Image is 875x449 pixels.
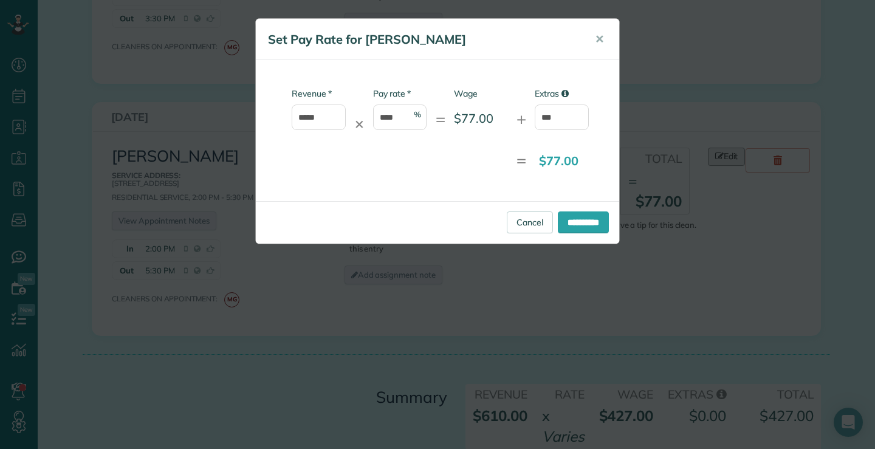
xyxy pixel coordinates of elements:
[539,153,578,168] strong: $77.00
[292,87,331,100] label: Revenue
[427,107,453,131] div: =
[268,31,578,48] h5: Set Pay Rate for [PERSON_NAME]
[414,109,421,120] span: %
[346,115,372,133] div: ✕
[535,87,589,100] label: Extras
[595,32,604,46] span: ✕
[454,109,508,127] div: $77.00
[508,107,535,131] div: +
[373,87,411,100] label: Pay rate
[507,211,553,233] a: Cancel
[454,87,508,100] label: Wage
[508,148,535,173] div: =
